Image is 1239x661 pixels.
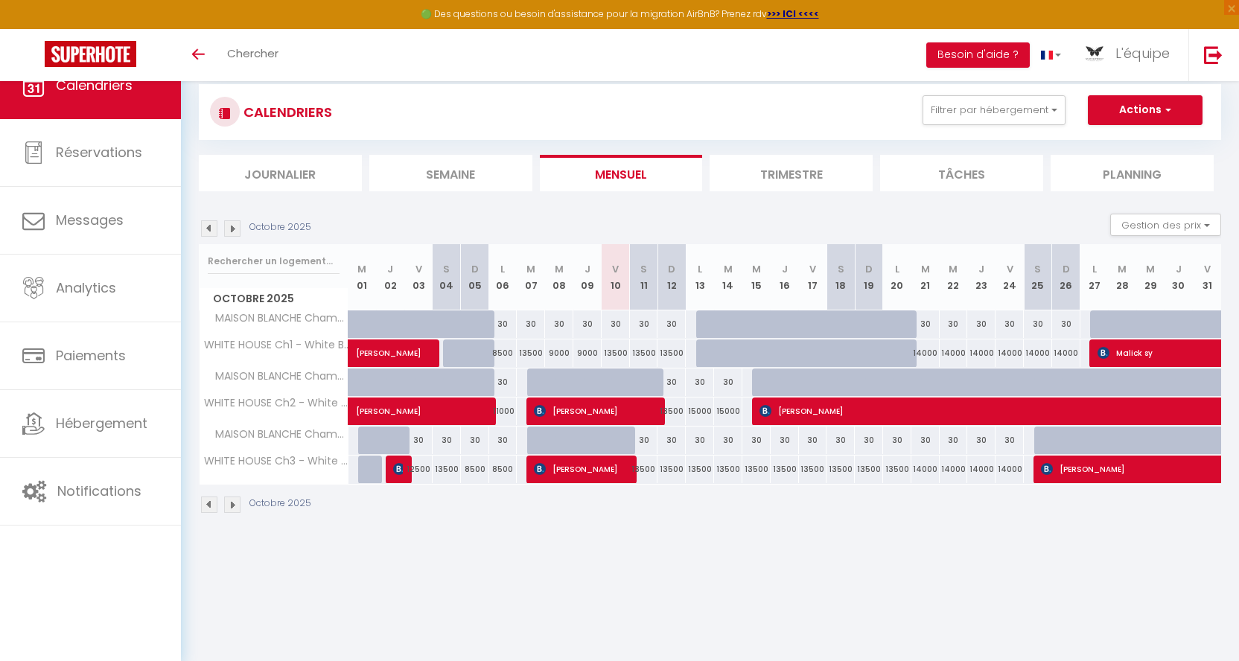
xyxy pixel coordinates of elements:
[1193,244,1221,310] th: 31
[826,427,855,454] div: 30
[602,310,630,338] div: 30
[517,310,545,338] div: 30
[657,244,686,310] th: 12
[630,427,658,454] div: 30
[668,262,675,276] abbr: D
[489,427,517,454] div: 30
[1204,45,1223,64] img: logout
[393,455,403,483] span: [PERSON_NAME]
[433,244,461,310] th: 04
[996,339,1024,367] div: 14000
[742,427,771,454] div: 30
[249,220,311,234] p: Octobre 2025
[782,262,788,276] abbr: J
[199,155,362,191] li: Journalier
[895,262,899,276] abbr: L
[767,7,819,20] a: >>> ICI <<<<
[202,397,351,409] span: WHITE HOUSE Ch2 - White Butterfly Hotels - [GEOGRAPHIC_DATA]
[1118,262,1127,276] abbr: M
[526,262,535,276] abbr: M
[1007,262,1013,276] abbr: V
[489,456,517,483] div: 8500
[911,310,940,338] div: 30
[771,456,799,483] div: 13500
[1051,155,1214,191] li: Planning
[356,331,459,360] span: [PERSON_NAME]
[461,456,489,483] div: 8500
[911,427,940,454] div: 30
[967,339,996,367] div: 14000
[923,95,1066,125] button: Filtrer par hébergement
[996,456,1024,483] div: 14000
[573,339,602,367] div: 9000
[489,310,517,338] div: 30
[404,427,433,454] div: 30
[348,397,377,426] a: [PERSON_NAME]
[545,310,573,338] div: 30
[686,244,714,310] th: 13
[996,427,1024,454] div: 30
[940,339,968,367] div: 14000
[200,288,348,310] span: Octobre 2025
[1052,244,1080,310] th: 26
[724,262,733,276] abbr: M
[227,45,278,61] span: Chercher
[489,244,517,310] th: 06
[404,244,433,310] th: 03
[714,456,742,483] div: 13500
[348,244,377,310] th: 01
[855,244,883,310] th: 19
[1083,42,1106,65] img: ...
[996,244,1024,310] th: 24
[249,496,311,511] p: Octobre 2025
[489,368,517,396] div: 30
[602,339,630,367] div: 13500
[202,368,351,385] span: MAISON BLANCHE Chambre 2
[855,456,883,483] div: 13500
[517,244,545,310] th: 07
[545,339,573,367] div: 9000
[1024,310,1052,338] div: 30
[433,427,461,454] div: 30
[630,244,658,310] th: 11
[202,456,351,467] span: WHITE HOUSE Ch3 - White Butterfly Hotels - [GEOGRAPHIC_DATA]
[657,456,686,483] div: 13500
[996,310,1024,338] div: 30
[461,427,489,454] div: 30
[357,262,366,276] abbr: M
[1108,244,1136,310] th: 28
[657,368,686,396] div: 30
[771,427,799,454] div: 30
[640,262,647,276] abbr: S
[657,427,686,454] div: 30
[926,42,1030,68] button: Besoin d'aide ?
[1034,262,1041,276] abbr: S
[545,244,573,310] th: 08
[630,339,658,367] div: 13500
[415,262,422,276] abbr: V
[657,339,686,367] div: 13500
[799,427,827,454] div: 30
[612,262,619,276] abbr: V
[809,262,816,276] abbr: V
[573,244,602,310] th: 09
[1110,214,1221,236] button: Gestion des prix
[387,262,393,276] abbr: J
[56,211,124,229] span: Messages
[534,455,628,483] span: [PERSON_NAME]
[216,29,290,81] a: Chercher
[517,339,545,367] div: 13500
[602,244,630,310] th: 10
[978,262,984,276] abbr: J
[56,143,142,162] span: Réservations
[686,397,714,425] div: 15000
[826,244,855,310] th: 18
[742,456,771,483] div: 13500
[1136,244,1165,310] th: 29
[56,278,116,297] span: Analytics
[657,397,686,425] div: 13500
[686,368,714,396] div: 30
[940,244,968,310] th: 22
[883,456,911,483] div: 13500
[940,427,968,454] div: 30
